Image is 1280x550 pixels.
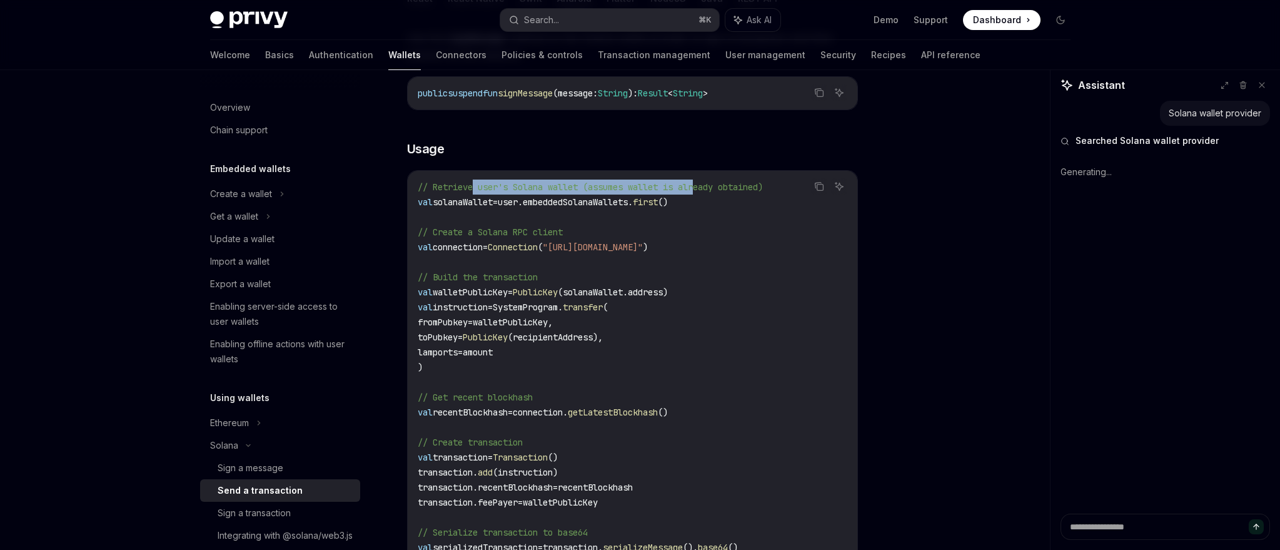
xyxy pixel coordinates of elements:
span: amount [463,347,493,358]
span: > [703,88,708,99]
a: Import a wallet [200,250,360,273]
div: Get a wallet [210,209,258,224]
a: Sign a transaction [200,502,360,524]
span: ) [418,362,423,373]
span: = [553,482,558,493]
span: = [508,407,513,418]
img: dark logo [210,11,288,29]
span: transaction.feePayer [418,497,518,508]
button: Ask AI [831,178,847,195]
a: Dashboard [963,10,1041,30]
span: ) [643,242,648,253]
a: Wallets [388,40,421,70]
span: Transaction [493,452,548,463]
button: Search...⌘K [500,9,719,31]
a: Send a transaction [200,479,360,502]
button: Ask AI [831,84,847,101]
span: Assistant [1078,78,1125,93]
span: Dashboard [973,14,1021,26]
div: Export a wallet [210,277,271,292]
span: = [483,242,488,253]
button: Send message [1249,519,1264,534]
span: () [658,407,668,418]
span: walletPublicKey [523,497,598,508]
span: transaction. [418,467,478,478]
span: // Get recent blockhash [418,392,533,403]
h5: Using wallets [210,390,270,405]
span: fromPubkey [418,317,468,328]
span: < [668,88,673,99]
div: Sign a message [218,461,283,476]
div: Solana wallet provider [1169,107,1261,120]
button: Searched Solana wallet provider [1061,135,1270,147]
div: Send a transaction [218,483,303,498]
span: instruction [433,302,488,313]
span: () [658,196,668,208]
a: Basics [265,40,294,70]
span: getLatestBlockhash [568,407,658,418]
span: Result [638,88,668,99]
button: Copy the contents from the code block [811,178,827,195]
a: Security [820,40,856,70]
span: // Retrieve user's Solana wallet (assumes wallet is already obtained) [418,181,763,193]
span: = [488,302,493,313]
span: val [418,452,433,463]
span: transaction.recentBlockhash [418,482,553,493]
a: Integrating with @solana/web3.js [200,524,360,547]
a: Support [914,14,948,26]
span: val [418,302,433,313]
h5: Embedded wallets [210,161,291,176]
span: ⌘ K [698,15,712,25]
span: // Create a Solana RPC client [418,227,563,238]
span: transaction [433,452,488,463]
span: PublicKey [463,332,508,343]
span: lamports [418,347,458,358]
div: Create a wallet [210,186,272,201]
span: Usage [407,140,445,158]
span: signMessage [498,88,553,99]
div: Overview [210,100,250,115]
span: val [418,196,433,208]
a: Overview [200,96,360,119]
a: Connectors [436,40,486,70]
span: Ask AI [747,14,772,26]
a: Update a wallet [200,228,360,250]
a: Enabling offline actions with user wallets [200,333,360,370]
div: Search... [524,13,559,28]
span: // Serialize transaction to base64 [418,527,588,538]
span: // Create transaction [418,437,523,448]
span: = [458,347,463,358]
button: Ask AI [725,9,780,31]
span: public [418,88,448,99]
span: recentBlockhash [558,482,633,493]
div: Import a wallet [210,254,270,269]
span: connection. [513,407,568,418]
span: Connection [488,242,538,253]
div: Enabling server-side access to user wallets [210,299,353,329]
a: Recipes [871,40,906,70]
span: Searched Solana wallet provider [1076,135,1219,147]
span: String [673,88,703,99]
a: User management [725,40,805,70]
a: API reference [921,40,980,70]
div: Sign a transaction [218,506,291,521]
span: (instruction) [493,467,558,478]
a: Chain support [200,119,360,141]
span: PublicKey [513,287,558,298]
span: connection [433,242,483,253]
span: walletPublicKey [433,287,508,298]
span: ): [628,88,638,99]
span: (recipientAddress), [508,332,603,343]
span: transfer [563,302,603,313]
span: // Build the transaction [418,272,538,283]
a: Welcome [210,40,250,70]
span: (solanaWallet.address) [558,287,668,298]
span: ( [603,302,608,313]
div: Generating... [1061,156,1270,188]
span: "[URL][DOMAIN_NAME]" [543,242,643,253]
a: Demo [874,14,899,26]
div: Ethereum [210,415,249,430]
span: (message: [553,88,598,99]
span: = [468,317,473,328]
button: Copy the contents from the code block [811,84,827,101]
